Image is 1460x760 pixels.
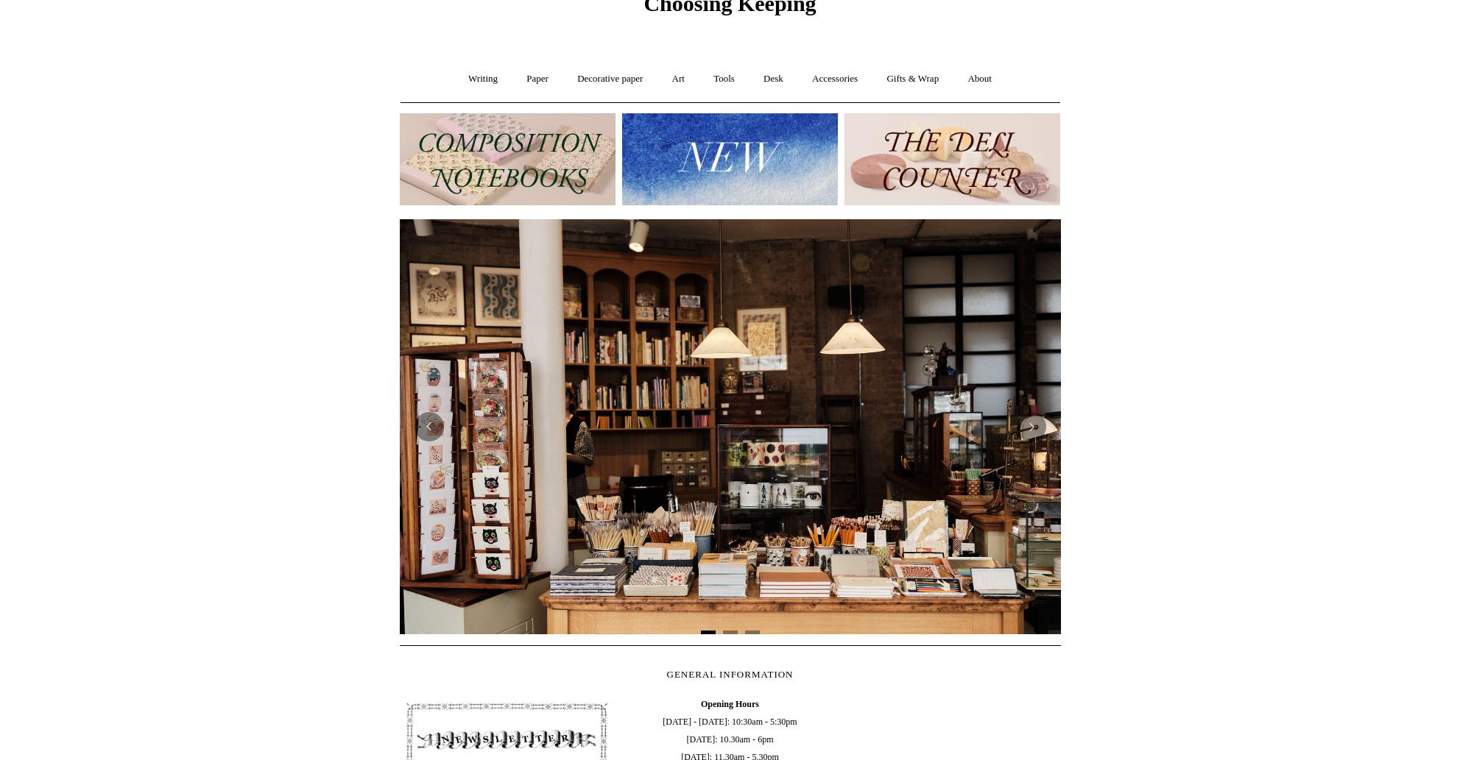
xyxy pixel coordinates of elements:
a: About [954,60,1005,99]
a: Desk [750,60,797,99]
button: Page 1 [701,631,716,634]
button: Previous [415,412,444,441]
a: Paper [513,60,562,99]
img: 20250131 INSIDE OF THE SHOP.jpg__PID:b9484a69-a10a-4bde-9e8d-1408d3d5e6ad [400,219,1061,634]
a: Art [659,60,698,99]
button: Page 2 [723,631,738,634]
a: Choosing Keeping [643,3,816,13]
img: 202302 Composition ledgers.jpg__PID:69722ee6-fa44-49dd-a067-31375e5d54ec [400,113,616,205]
img: The Deli Counter [844,113,1060,205]
a: Tools [700,60,748,99]
a: Writing [455,60,511,99]
button: Page 3 [745,631,760,634]
button: Next [1017,412,1046,441]
b: Opening Hours [701,699,759,709]
a: Gifts & Wrap [873,60,952,99]
img: New.jpg__PID:f73bdf93-380a-4a35-bcfe-7823039498e1 [622,113,838,205]
span: GENERAL INFORMATION [667,669,794,680]
a: Decorative paper [564,60,656,99]
a: Accessories [799,60,871,99]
